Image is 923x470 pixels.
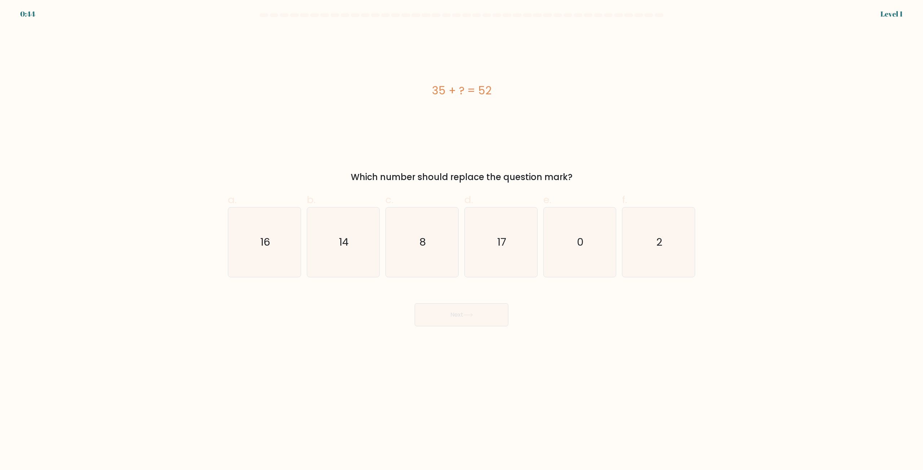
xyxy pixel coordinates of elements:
[420,235,426,250] text: 8
[260,235,270,250] text: 16
[307,193,315,207] span: b.
[415,303,508,326] button: Next
[497,235,506,250] text: 17
[385,193,393,207] span: c.
[228,193,237,207] span: a.
[20,9,35,19] div: 0:44
[339,235,349,250] text: 14
[622,193,627,207] span: f.
[464,193,473,207] span: d.
[232,171,691,184] div: Which number should replace the question mark?
[228,82,695,99] div: 35 + ? = 52
[656,235,662,250] text: 2
[577,235,584,250] text: 0
[543,193,551,207] span: e.
[880,9,903,19] div: Level 1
